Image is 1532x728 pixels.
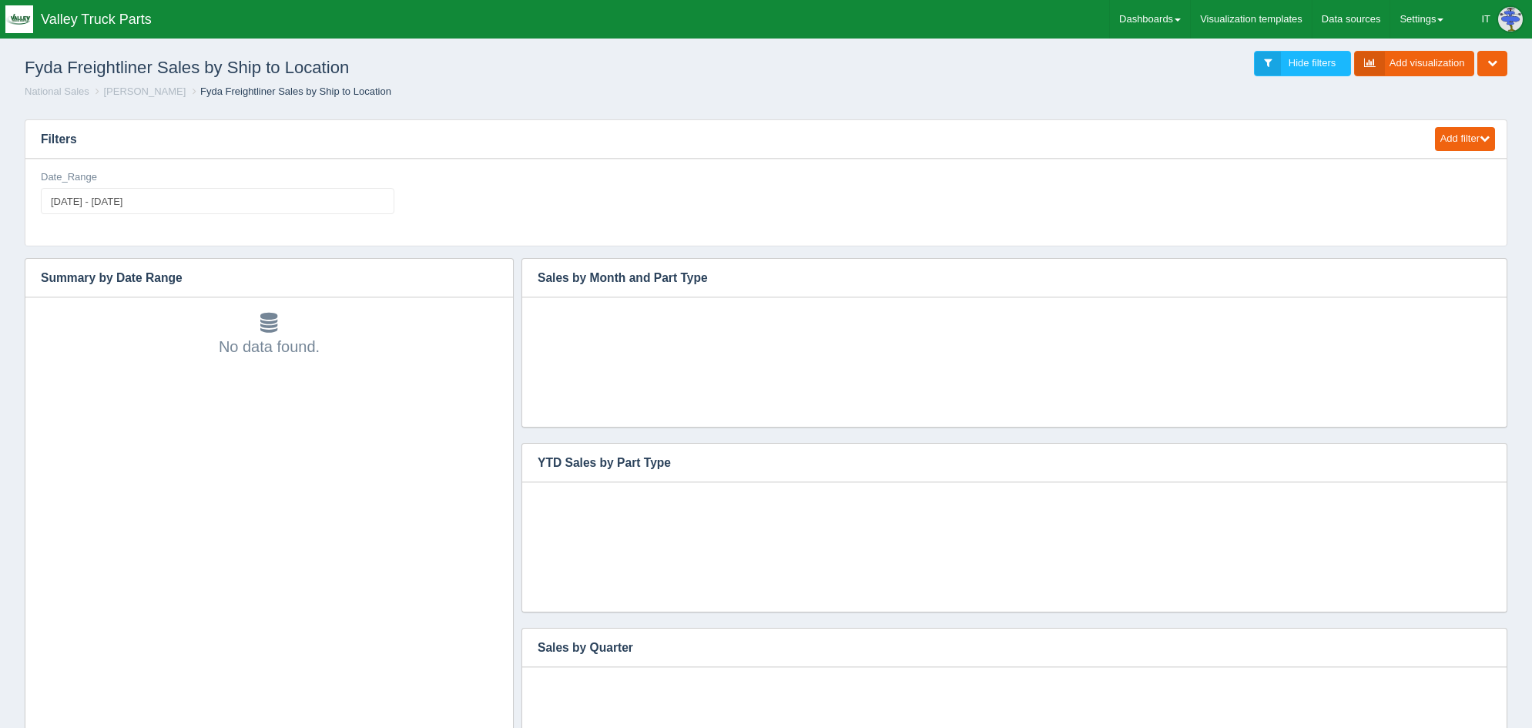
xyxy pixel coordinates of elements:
[189,85,391,99] li: Fyda Freightliner Sales by Ship to Location
[25,86,89,97] a: National Sales
[1435,127,1495,151] button: Add filter
[25,120,1420,159] h3: Filters
[41,12,152,27] span: Valley Truck Parts
[1289,57,1336,69] span: Hide filters
[5,5,33,33] img: q1blfpkbivjhsugxdrfq.png
[1498,7,1523,32] img: Profile Picture
[1481,4,1490,35] div: IT
[41,313,498,357] div: No data found.
[1354,51,1475,76] a: Add visualization
[522,629,1483,667] h3: Sales by Quarter
[522,259,1483,297] h3: Sales by Month and Part Type
[103,86,186,97] a: [PERSON_NAME]
[25,259,490,297] h3: Summary by Date Range
[1254,51,1351,76] a: Hide filters
[25,51,766,85] h1: Fyda Freightliner Sales by Ship to Location
[522,444,1483,482] h3: YTD Sales by Part Type
[41,170,97,185] label: Date_Range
